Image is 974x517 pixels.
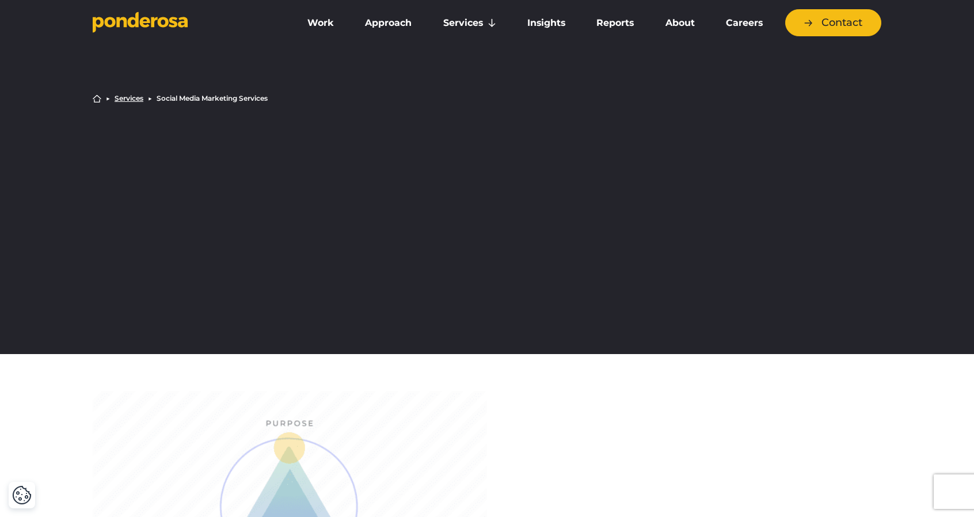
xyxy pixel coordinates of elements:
[157,95,268,102] li: Social Media Marketing Services
[148,95,152,102] li: ▶︎
[652,11,707,35] a: About
[12,485,32,505] button: Cookie Settings
[713,11,776,35] a: Careers
[294,11,347,35] a: Work
[93,94,101,103] a: Home
[514,11,579,35] a: Insights
[115,95,143,102] a: Services
[106,95,110,102] li: ▶︎
[352,11,425,35] a: Approach
[93,12,277,35] a: Go to homepage
[12,485,32,505] img: Revisit consent button
[430,11,509,35] a: Services
[583,11,647,35] a: Reports
[785,9,881,36] a: Contact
